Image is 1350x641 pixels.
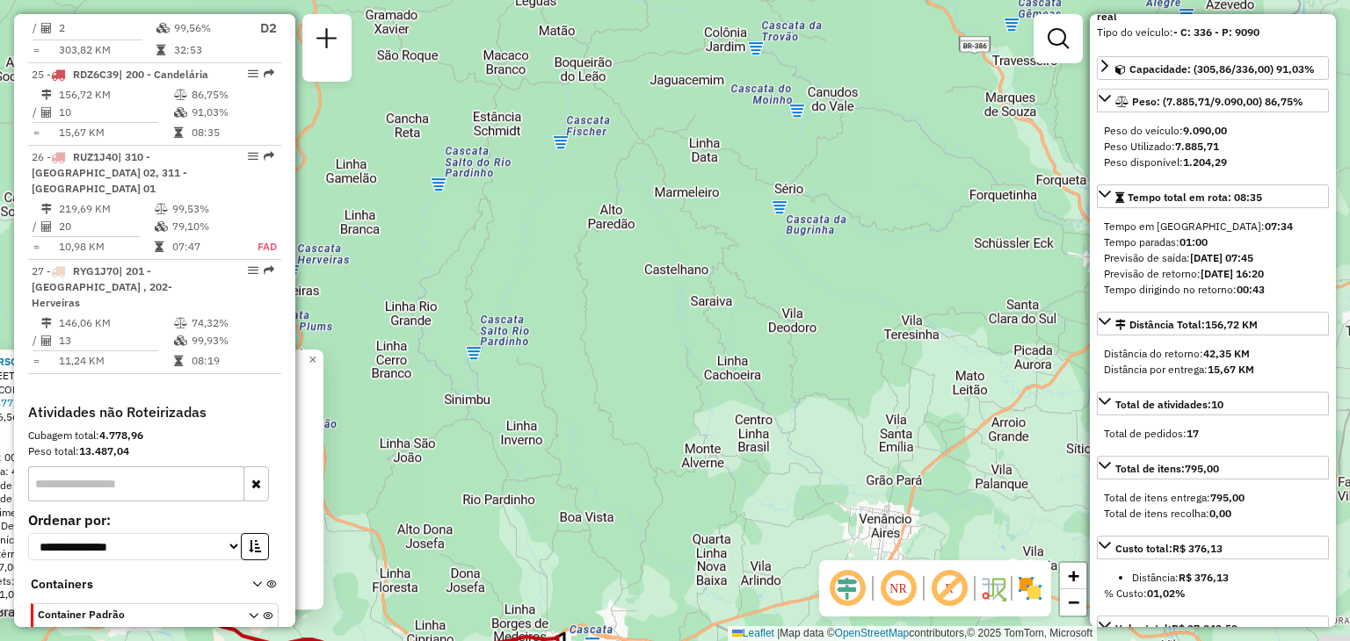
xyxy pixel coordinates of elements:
[1187,427,1199,440] strong: 17
[1104,234,1322,250] div: Tempo paradas:
[1097,184,1329,208] a: Tempo total em rota: 08:35
[1097,56,1329,80] a: Capacidade: (305,86/336,00) 91,03%
[156,23,170,33] i: % de utilização da cubagem
[58,238,154,256] td: 10,98 KM
[1097,563,1329,609] div: Custo total:R$ 376,13
[1172,542,1223,555] strong: R$ 376,13
[728,626,1097,641] div: Map data © contributors,© 2025 TomTom, Microsoft
[58,314,173,332] td: 146,06 KM
[1190,251,1253,264] strong: [DATE] 07:45
[171,238,240,256] td: 07:47
[1210,491,1245,504] strong: 795,00
[191,124,274,141] td: 08:35
[1104,282,1322,298] div: Tempo dirigindo no retorno:
[1265,220,1293,233] strong: 07:34
[1016,574,1044,602] img: Exibir/Ocultar setores
[32,352,40,370] td: =
[835,627,910,639] a: OpenStreetMap
[32,124,40,141] td: =
[826,567,868,609] span: Ocultar deslocamento
[174,107,187,118] i: % de utilização da cubagem
[1097,419,1329,449] div: Total de atividades:10
[119,68,208,81] span: | 200 - Candelária
[1175,140,1219,153] strong: 7.885,71
[1068,565,1079,587] span: +
[241,533,269,560] button: Ordem crescente
[28,509,281,530] label: Ordenar por:
[732,627,774,639] a: Leaflet
[171,200,240,218] td: 99,53%
[248,68,258,79] em: Opções
[191,352,274,370] td: 08:19
[1185,462,1219,475] strong: 795,00
[58,352,173,370] td: 11,24 KM
[1104,506,1322,522] div: Total de itens recolha:
[1129,62,1315,76] span: Capacidade: (305,86/336,00) 91,03%
[309,21,345,61] a: Nova sessão e pesquisa
[1097,483,1329,529] div: Total de itens:795,00
[1115,317,1258,333] div: Distância Total:
[173,41,243,59] td: 32:53
[264,68,274,79] em: Rota exportada
[28,443,281,459] div: Peso total:
[58,200,154,218] td: 219,69 KM
[28,428,281,443] div: Cubagem total:
[1104,346,1322,362] div: Distância do retorno:
[777,627,780,639] span: |
[928,567,970,609] span: Exibir rótulo
[1104,266,1322,282] div: Previsão de retorno:
[174,127,183,138] i: Tempo total em rota
[41,335,52,346] i: Total de Atividades
[32,238,40,256] td: =
[240,238,278,256] td: FAD
[248,265,258,276] em: Opções
[41,107,52,118] i: Total de Atividades
[1209,507,1231,520] strong: 0,00
[1097,339,1329,385] div: Distância Total:156,72 KM
[58,86,173,104] td: 156,72 KM
[245,18,277,39] p: D2
[79,444,129,457] strong: 13.487,04
[1115,461,1219,477] div: Total de itens:
[1097,89,1329,112] a: Peso: (7.885,71/9.090,00) 86,75%
[41,221,52,232] i: Total de Atividades
[58,41,156,59] td: 303,82 KM
[174,356,183,366] i: Tempo total em rota
[1104,155,1322,170] div: Peso disponível:
[248,151,258,162] em: Opções
[877,567,919,609] span: Ocultar NR
[32,150,187,195] span: | 310 - [GEOGRAPHIC_DATA] 02, 311 - [GEOGRAPHIC_DATA] 01
[302,349,323,371] a: Close popup
[32,218,40,235] td: /
[1205,318,1258,331] span: 156,72 KM
[1132,95,1303,108] span: Peso: (7.885,71/9.090,00) 86,75%
[32,264,172,309] span: | 201 - [GEOGRAPHIC_DATA] , 202- Herveiras
[191,86,274,104] td: 86,75%
[1097,116,1329,177] div: Peso: (7.885,71/9.090,00) 86,75%
[156,45,165,55] i: Tempo total em rota
[32,150,187,195] span: 26 -
[1237,283,1265,296] strong: 00:43
[73,68,119,81] span: RDZ6C39
[41,90,52,100] i: Distância Total
[1068,591,1079,613] span: −
[38,607,228,623] span: Container Padrão
[32,264,172,309] span: 27 -
[1203,347,1250,360] strong: 42,35 KM
[173,18,243,40] td: 99,56%
[31,575,229,594] span: Containers
[174,335,187,346] i: % de utilização da cubagem
[58,124,173,141] td: 15,67 KM
[1104,426,1322,442] div: Total de pedidos:
[1060,563,1086,589] a: Zoom in
[1179,571,1229,584] strong: R$ 376,13
[1115,398,1223,411] span: Total de atividades:
[1173,25,1259,39] strong: - C: 336 - P: 9090
[174,90,187,100] i: % de utilização do peso
[1104,124,1227,137] span: Peso do veículo:
[1104,490,1322,506] div: Total de itens entrega:
[1179,235,1208,248] strong: 01:00
[58,332,173,349] td: 13
[41,23,52,33] i: Total de Atividades
[58,218,154,235] td: 20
